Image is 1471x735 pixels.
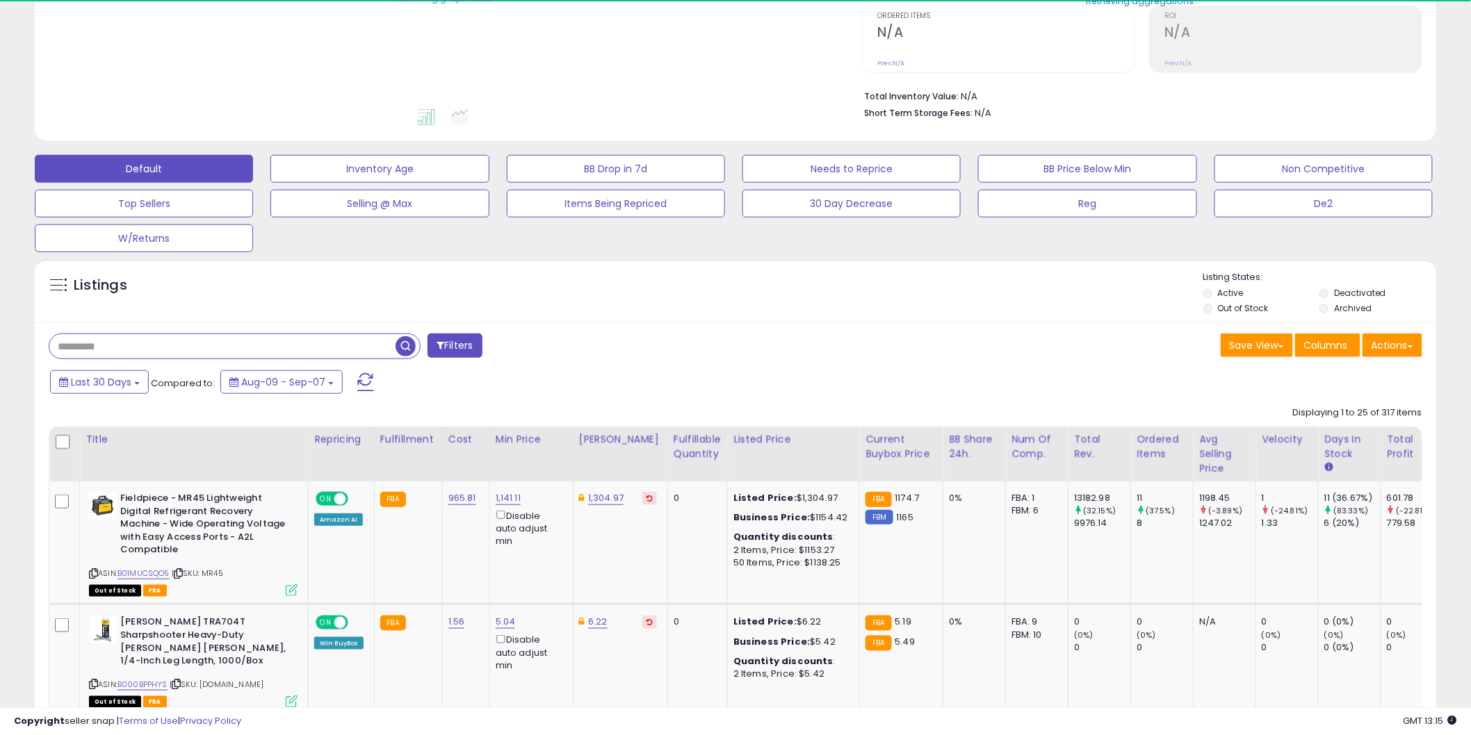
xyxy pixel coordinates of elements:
div: $5.42 [733,636,849,648]
small: (0%) [1074,629,1094,641]
small: FBA [380,492,406,507]
div: 1247.02 [1199,517,1255,529]
div: Velocity [1262,432,1312,447]
div: Disable auto adjust min [496,508,562,547]
small: (-3.89%) [1208,505,1242,516]
b: Business Price: [733,635,810,648]
div: 779.58 [1387,517,1443,529]
label: Deactivated [1334,287,1386,299]
div: Amazon AI [314,513,363,526]
div: 0 [1074,641,1130,654]
span: 1165 [897,511,914,524]
button: Default [35,155,253,183]
span: ON [317,493,334,505]
div: 1 [1262,492,1318,504]
div: 1198.45 [1199,492,1255,504]
label: Archived [1334,302,1372,314]
span: Last 30 Days [71,375,131,389]
div: 1.33 [1262,517,1318,529]
div: : [733,655,849,668]
div: $1154.42 [733,511,849,524]
label: Active [1218,287,1244,299]
b: Quantity discounts [733,530,834,543]
b: Listed Price: [733,491,797,504]
div: 0 (0%) [1324,641,1381,654]
div: Current Buybox Price [865,432,937,461]
img: 41hPNtvmeJL._SL40_.jpg [89,492,117,520]
small: FBA [380,616,406,631]
div: 601.78 [1387,492,1443,504]
div: Ordered Items [1137,432,1187,461]
div: Days In Stock [1324,432,1375,461]
a: B000BPPHYS [117,679,168,691]
div: Displaying 1 to 25 of 317 items [1293,406,1422,420]
a: 1.56 [448,615,465,629]
div: $6.22 [733,616,849,628]
div: $1,304.97 [733,492,849,504]
a: B01MUCSQO5 [117,568,170,579]
button: Non Competitive [1214,155,1433,183]
small: FBM [865,510,893,525]
small: FBA [865,616,891,631]
button: De2 [1214,190,1433,217]
div: Total Rev. [1074,432,1125,461]
div: 0 [1262,641,1318,654]
div: BB Share 24h. [949,432,1000,461]
label: Out of Stock [1218,302,1269,314]
span: Compared to: [151,377,215,390]
span: 5.49 [895,635,916,648]
div: N/A [1199,616,1245,628]
button: 30 Day Decrease [742,190,961,217]
button: Aug-09 - Sep-07 [220,370,343,394]
div: 13182.98 [1074,492,1130,504]
div: 2 Items, Price: $1153.27 [733,544,849,556]
div: Repricing [314,432,368,447]
div: [PERSON_NAME] [579,432,662,447]
p: Listing States: [1203,271,1436,284]
div: Fulfillment [380,432,437,447]
small: (83.33%) [1333,505,1368,516]
div: Disable auto adjust min [496,632,562,672]
button: Filters [428,333,482,358]
button: BB Price Below Min [978,155,1196,183]
span: FBA [143,585,167,597]
button: Needs to Reprice [742,155,961,183]
b: Business Price: [733,511,810,524]
button: BB Drop in 7d [507,155,725,183]
a: 6.22 [588,615,608,629]
div: FBA: 9 [1011,616,1057,628]
div: FBA: 1 [1011,492,1057,504]
small: (0%) [1262,629,1281,641]
small: (0%) [1137,629,1156,641]
div: 8 [1137,517,1193,529]
div: FBM: 10 [1011,629,1057,641]
div: 0 [1387,616,1443,628]
button: Selling @ Max [270,190,489,217]
small: Days In Stock. [1324,461,1333,474]
button: Reg [978,190,1196,217]
div: Fulfillable Quantity [674,432,722,461]
div: Cost [448,432,484,447]
img: 41Jjg-V-qLL._SL40_.jpg [89,616,117,643]
a: 1,304.97 [588,491,624,505]
b: Listed Price: [733,615,797,628]
a: Terms of Use [119,714,178,727]
span: | SKU: [DOMAIN_NAME] [170,679,263,690]
div: 0 [1137,641,1193,654]
span: 2025-10-8 13:15 GMT [1404,714,1457,727]
div: seller snap | | [14,715,241,728]
div: 0 [1137,616,1193,628]
div: Avg Selling Price [1199,432,1250,476]
small: (0%) [1387,629,1406,641]
button: Items Being Repriced [507,190,725,217]
div: 6 (20%) [1324,517,1381,529]
button: Last 30 Days [50,370,149,394]
small: (0%) [1324,629,1344,641]
div: 0 [1387,641,1443,654]
div: 0 [674,616,717,628]
div: : [733,531,849,543]
small: (-22.81%) [1396,505,1433,516]
b: [PERSON_NAME] TRA704T Sharpshooter Heavy-Duty [PERSON_NAME] [PERSON_NAME], 1/4-Inch Leg Length, 1... [120,616,289,670]
div: 50 Items, Price: $1138.25 [733,556,849,569]
button: Save View [1221,333,1293,357]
